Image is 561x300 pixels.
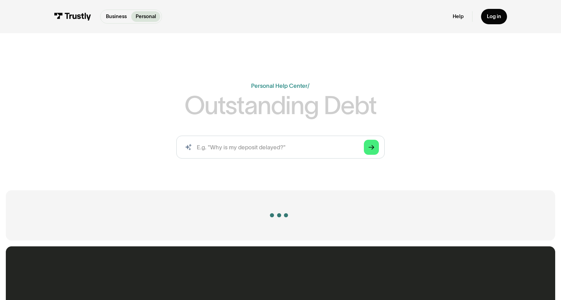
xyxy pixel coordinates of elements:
[136,13,156,20] p: Personal
[487,13,501,20] div: Log in
[102,11,131,22] a: Business
[307,83,310,89] div: /
[251,83,307,89] a: Personal Help Center
[54,13,91,21] img: Trustly Logo
[106,13,127,20] p: Business
[184,93,377,118] h1: Outstanding Debt
[131,11,160,22] a: Personal
[481,9,507,24] a: Log in
[176,136,385,159] input: search
[453,13,464,20] a: Help
[176,136,385,159] form: Search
